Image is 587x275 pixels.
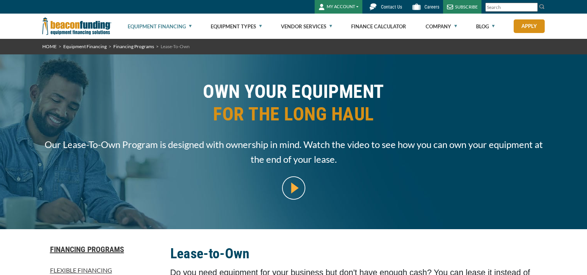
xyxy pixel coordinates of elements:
[170,245,545,263] h2: Lease-to-Own
[161,44,190,49] span: Lease-To-Own
[381,4,402,10] span: Contact Us
[530,4,536,10] a: Clear search text
[426,14,457,39] a: Company
[42,245,161,254] a: Financing Programs
[42,44,57,49] a: HOME
[42,14,111,39] img: Beacon Funding Corporation logo
[63,44,107,49] a: Equipment Financing
[539,3,545,10] img: Search
[128,14,192,39] a: Equipment Financing
[113,44,154,49] a: Financing Programs
[42,137,545,167] span: Our Lease-To-Own Program is designed with ownership in mind. Watch the video to see how you can o...
[351,14,406,39] a: Finance Calculator
[42,80,545,131] h1: OWN YOUR EQUIPMENT
[424,4,439,10] span: Careers
[211,14,262,39] a: Equipment Types
[282,176,305,200] img: video modal pop-up play button
[42,103,545,125] span: FOR THE LONG HAUL
[281,14,332,39] a: Vendor Services
[42,266,161,275] a: Flexible Financing
[485,3,538,12] input: Search
[514,19,545,33] a: Apply
[476,14,495,39] a: Blog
